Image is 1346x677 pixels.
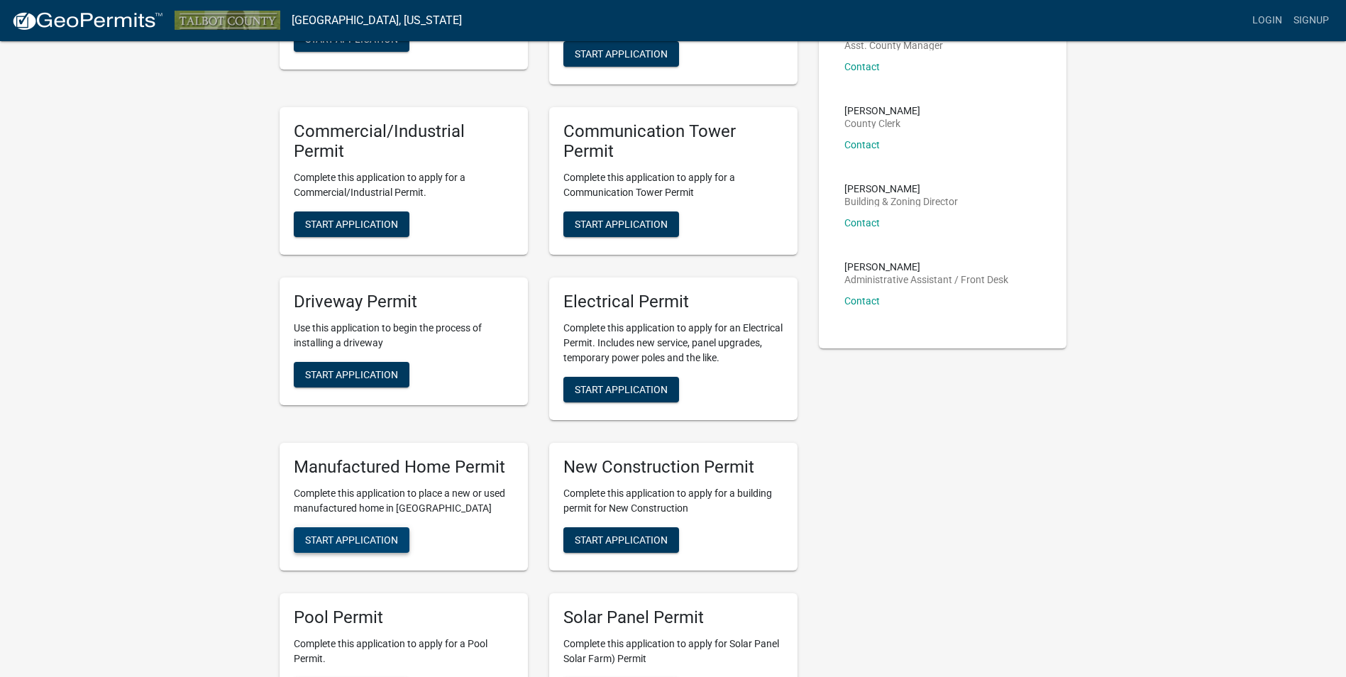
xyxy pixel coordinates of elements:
p: Building & Zoning Director [844,197,958,207]
p: Complete this application to apply for an Electrical Permit. Includes new service, panel upgrades... [563,321,783,365]
span: Start Application [305,368,398,380]
p: Administrative Assistant / Front Desk [844,275,1008,285]
p: Complete this application to apply for Solar Panel Solar Farm) Permit [563,637,783,666]
span: Start Application [575,534,668,545]
p: Complete this application to place a new or used manufactured home in [GEOGRAPHIC_DATA] [294,486,514,516]
span: Start Application [575,219,668,230]
p: Use this application to begin the process of installing a driveway [294,321,514,351]
h5: Commercial/Industrial Permit [294,121,514,163]
button: Start Application [563,377,679,402]
span: Start Application [305,534,398,545]
p: Complete this application to apply for a Commercial/Industrial Permit. [294,170,514,200]
button: Start Application [563,41,679,67]
h5: Communication Tower Permit [563,121,783,163]
button: Start Application [294,362,409,387]
p: Asst. County Manager [844,40,943,50]
button: Start Application [294,211,409,237]
p: Complete this application to apply for a Communication Tower Permit [563,170,783,200]
a: [GEOGRAPHIC_DATA], [US_STATE] [292,9,462,33]
a: Contact [844,217,880,229]
img: Talbot County, Georgia [175,11,280,30]
h5: Driveway Permit [294,292,514,312]
span: Start Application [575,48,668,59]
a: Contact [844,139,880,150]
p: Complete this application to apply for a Pool Permit. [294,637,514,666]
h5: New Construction Permit [563,457,783,478]
h5: Pool Permit [294,607,514,628]
h5: Manufactured Home Permit [294,457,514,478]
p: Complete this application to apply for a building permit for New Construction [563,486,783,516]
p: County Clerk [844,119,920,128]
h5: Solar Panel Permit [563,607,783,628]
button: Start Application [563,211,679,237]
p: [PERSON_NAME] [844,184,958,194]
a: Contact [844,61,880,72]
span: Start Application [575,383,668,395]
button: Start Application [294,26,409,52]
a: Signup [1288,7,1335,34]
p: [PERSON_NAME] [844,106,920,116]
span: Start Application [305,219,398,230]
p: [PERSON_NAME] [844,262,1008,272]
span: Start Application [305,33,398,44]
button: Start Application [294,527,409,553]
a: Login [1247,7,1288,34]
h5: Electrical Permit [563,292,783,312]
button: Start Application [563,527,679,553]
a: Contact [844,295,880,307]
